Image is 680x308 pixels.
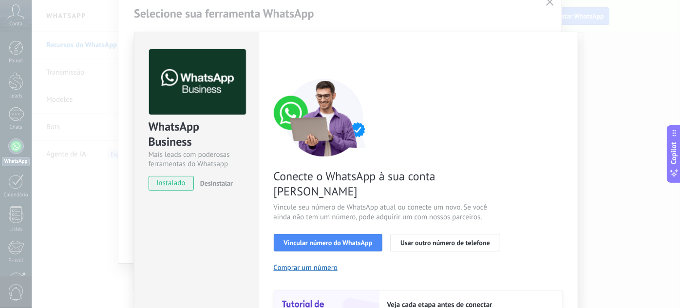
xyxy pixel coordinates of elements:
[149,119,245,150] div: WhatsApp Business
[284,239,373,246] span: Vincular número do WhatsApp
[196,176,233,191] button: Desinstalar
[390,234,500,251] button: Usar outro número de telefone
[274,169,506,199] span: Conecte o WhatsApp à sua conta [PERSON_NAME]
[274,203,506,222] span: Vincule seu número de WhatsApp atual ou conecte um novo. Se você ainda não tem um número, pode ad...
[149,150,245,169] div: Mais leads com poderosas ferramentas do Whatsapp
[669,142,679,165] span: Copilot
[274,234,383,251] button: Vincular número do WhatsApp
[400,239,490,246] span: Usar outro número de telefone
[274,263,338,272] button: Comprar um número
[149,49,246,115] img: logo_main.png
[149,176,193,191] span: instalado
[274,78,376,156] img: connect number
[200,179,233,188] span: Desinstalar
